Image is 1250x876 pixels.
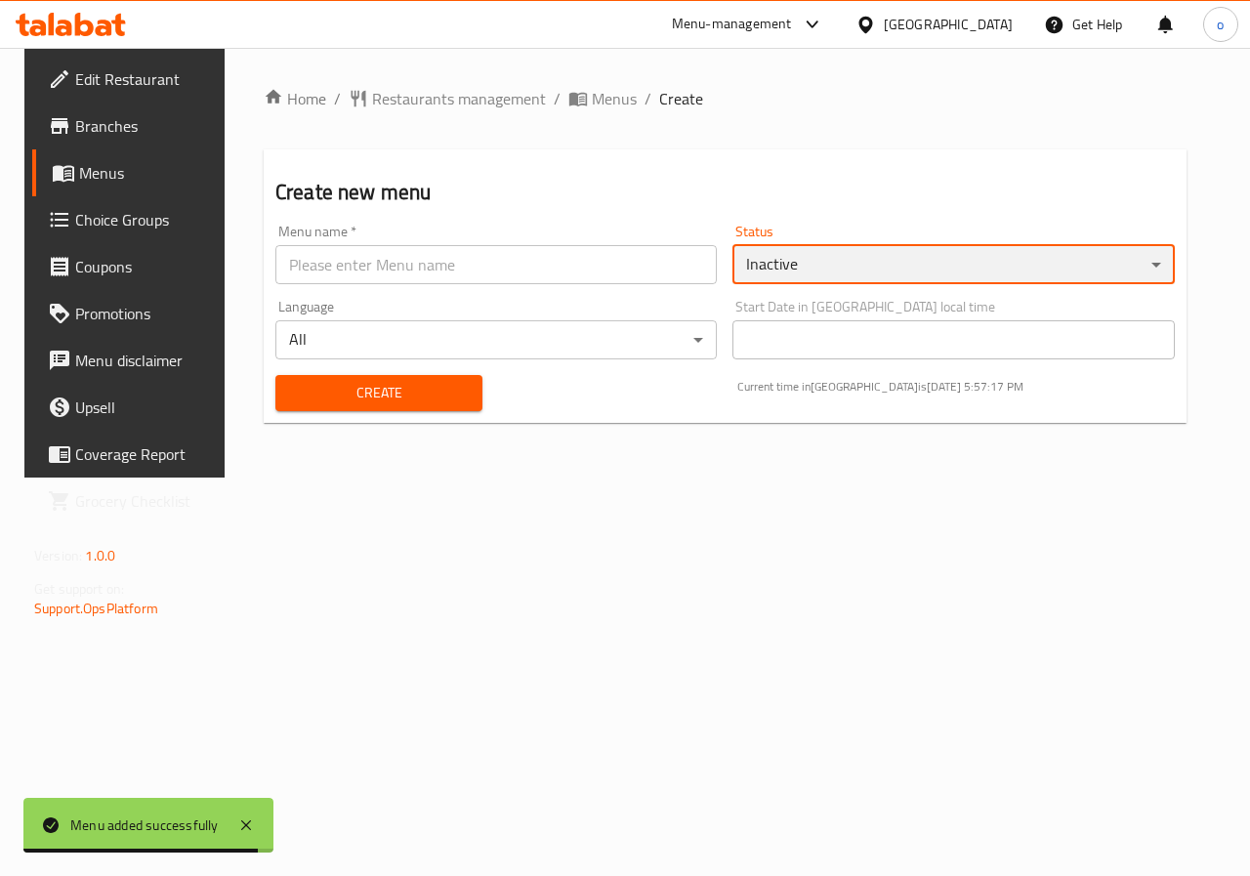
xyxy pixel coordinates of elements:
div: Menu-management [672,13,792,36]
span: Create [291,381,467,405]
a: Grocery Checklist [32,478,233,524]
span: Menus [79,161,218,185]
a: Restaurants management [349,87,546,110]
a: Promotions [32,290,233,337]
span: Restaurants management [372,87,546,110]
li: / [645,87,651,110]
a: Menus [568,87,637,110]
span: Version: [34,543,82,568]
span: Promotions [75,302,218,325]
a: Support.OpsPlatform [34,596,158,621]
input: Please enter Menu name [275,245,717,284]
li: / [334,87,341,110]
span: Get support on: [34,576,124,602]
span: Menus [592,87,637,110]
span: Branches [75,114,218,138]
a: Home [264,87,326,110]
a: Upsell [32,384,233,431]
span: Menu disclaimer [75,349,218,372]
span: Upsell [75,396,218,419]
a: Menu disclaimer [32,337,233,384]
span: o [1217,14,1224,35]
a: Branches [32,103,233,149]
a: Menus [32,149,233,196]
h2: Create new menu [275,178,1175,207]
span: Edit Restaurant [75,67,218,91]
span: 1.0.0 [85,543,115,568]
div: Inactive [732,245,1174,284]
li: / [554,87,561,110]
div: All [275,320,717,359]
span: Create [659,87,703,110]
span: Coupons [75,255,218,278]
span: Coverage Report [75,442,218,466]
a: Edit Restaurant [32,56,233,103]
div: [GEOGRAPHIC_DATA] [884,14,1013,35]
div: Menu added successfully [70,814,219,836]
button: Create [275,375,482,411]
a: Choice Groups [32,196,233,243]
span: Grocery Checklist [75,489,218,513]
p: Current time in [GEOGRAPHIC_DATA] is [DATE] 5:57:17 PM [737,378,1175,396]
a: Coverage Report [32,431,233,478]
span: Choice Groups [75,208,218,231]
nav: breadcrumb [264,87,1187,110]
a: Coupons [32,243,233,290]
